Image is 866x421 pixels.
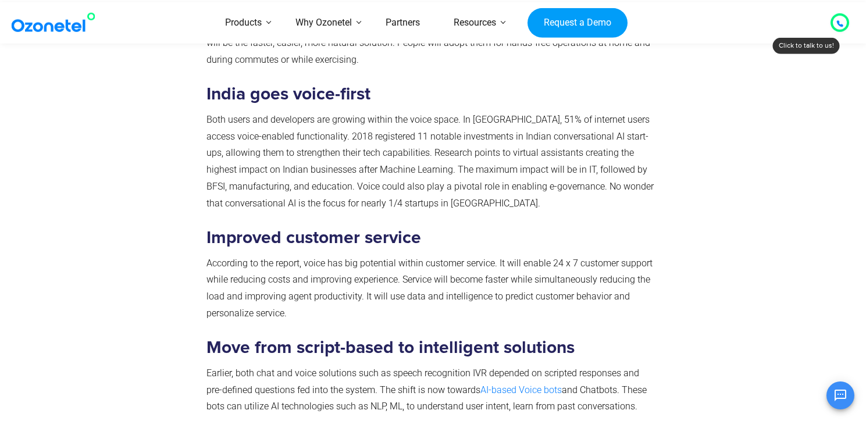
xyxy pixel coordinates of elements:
strong: Move from script-based to intelligent solutions [206,339,575,356]
a: Why Ozonetel [279,2,369,44]
a: Partners [369,2,437,44]
a: Request a Demo [528,8,627,38]
a: Resources [437,2,513,44]
button: Open chat [826,381,854,409]
p: Both users and developers are growing within the voice space. In [GEOGRAPHIC_DATA], 51% of intern... [206,112,655,212]
a: Products [208,2,279,44]
strong: India goes voice-first [206,85,370,103]
strong: Improved customer service [206,229,421,247]
p: Users will prefer chatbots in public spaces such as offices or cafes when they want more private ... [206,2,655,69]
a: AI-based Voice bots [480,384,562,395]
p: Earlier, both chat and voice solutions such as speech recognition IVR depended on scripted respon... [206,365,655,415]
p: According to the report, voice has big potential within customer service. It will enable 24 x 7 c... [206,255,655,322]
